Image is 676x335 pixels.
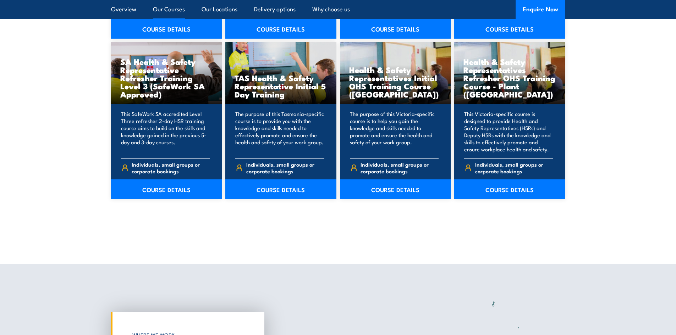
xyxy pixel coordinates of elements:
[120,57,213,98] h3: SA Health & Safety Representative Refresher Training Level 3 (SafeWork SA Approved)
[121,110,210,153] p: This SafeWork SA accredited Level Three refresher 2-day HSR training course aims to build on the ...
[235,110,324,153] p: The purpose of this Tasmania-specific course is to provide you with the knowledge and skills need...
[132,161,210,174] span: Individuals, small groups or corporate bookings
[361,161,439,174] span: Individuals, small groups or corporate bookings
[463,57,556,98] h3: Health & Safety Representatives Refresher OHS Training Course - Plant ([GEOGRAPHIC_DATA])
[111,19,222,39] a: COURSE DETAILS
[464,110,553,153] p: This Victoria-specific course is designed to provide Health and Safety Representatives (HSRs) and...
[225,179,336,199] a: COURSE DETAILS
[111,179,222,199] a: COURSE DETAILS
[350,110,439,153] p: The purpose of this Victoria-specific course is to help you gain the knowledge and skills needed ...
[454,179,565,199] a: COURSE DETAILS
[246,161,324,174] span: Individuals, small groups or corporate bookings
[454,19,565,39] a: COURSE DETAILS
[475,161,553,174] span: Individuals, small groups or corporate bookings
[235,74,327,98] h3: TAS Health & Safety Representative Initial 5 Day Training
[340,179,451,199] a: COURSE DETAILS
[349,66,442,98] h3: Health & Safety Representatives Initial OHS Training Course ([GEOGRAPHIC_DATA])
[340,19,451,39] a: COURSE DETAILS
[225,19,336,39] a: COURSE DETAILS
